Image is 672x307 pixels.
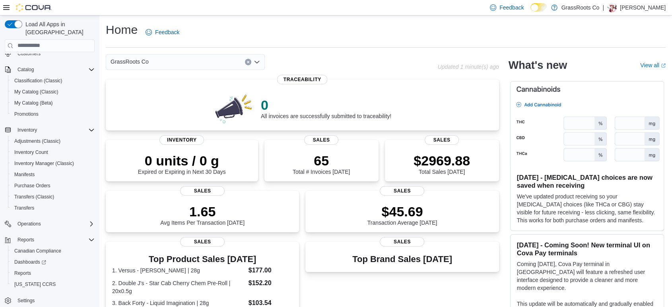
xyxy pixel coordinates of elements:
[11,76,95,85] span: Classification (Classic)
[22,20,95,36] span: Load All Apps in [GEOGRAPHIC_DATA]
[11,246,95,256] span: Canadian Compliance
[14,183,50,189] span: Purchase Orders
[17,221,41,227] span: Operations
[142,24,183,40] a: Feedback
[304,135,338,145] span: Sales
[14,138,60,144] span: Adjustments (Classic)
[11,280,59,289] a: [US_STATE] CCRS
[11,159,77,168] a: Inventory Manager (Classic)
[620,3,666,12] p: [PERSON_NAME]
[14,111,39,117] span: Promotions
[11,136,64,146] a: Adjustments (Classic)
[11,148,51,157] a: Inventory Count
[11,203,95,213] span: Transfers
[14,270,31,276] span: Reports
[11,170,95,179] span: Manifests
[8,158,98,169] button: Inventory Manager (Classic)
[380,237,424,247] span: Sales
[8,256,98,268] a: Dashboards
[8,86,98,97] button: My Catalog (Classic)
[499,4,524,12] span: Feedback
[14,149,48,155] span: Inventory Count
[640,62,666,68] a: View allExternal link
[11,268,95,278] span: Reports
[160,204,245,220] p: 1.65
[14,65,37,74] button: Catalog
[11,159,95,168] span: Inventory Manager (Classic)
[14,295,95,305] span: Settings
[414,153,470,175] div: Total Sales [DATE]
[11,192,95,202] span: Transfers (Classic)
[8,97,98,109] button: My Catalog (Beta)
[14,171,35,178] span: Manifests
[11,181,54,190] a: Purchase Orders
[155,28,179,36] span: Feedback
[8,191,98,202] button: Transfers (Classic)
[14,248,61,254] span: Canadian Compliance
[159,135,204,145] span: Inventory
[8,268,98,279] button: Reports
[8,180,98,191] button: Purchase Orders
[2,124,98,136] button: Inventory
[14,125,95,135] span: Inventory
[2,234,98,245] button: Reports
[261,97,391,119] div: All invoices are successfully submitted to traceability!
[11,246,64,256] a: Canadian Compliance
[261,97,391,113] p: 0
[112,255,293,264] h3: Top Product Sales [DATE]
[249,278,293,288] dd: $152.20
[14,89,58,95] span: My Catalog (Classic)
[530,3,547,12] input: Dark Mode
[14,125,40,135] button: Inventory
[14,296,38,305] a: Settings
[517,192,657,224] p: We've updated product receiving so your [MEDICAL_DATA] choices (like THCa or CBG) stay visible fo...
[607,3,617,12] div: Dave Jones
[2,48,98,59] button: Customers
[14,281,56,288] span: [US_STATE] CCRS
[8,75,98,86] button: Classification (Classic)
[11,280,95,289] span: Washington CCRS
[517,173,657,189] h3: [DATE] - [MEDICAL_DATA] choices are now saved when receiving
[17,66,34,73] span: Catalog
[106,22,138,38] h1: Home
[11,76,66,85] a: Classification (Classic)
[11,109,42,119] a: Promotions
[661,63,666,68] svg: External link
[425,135,459,145] span: Sales
[2,64,98,75] button: Catalog
[14,219,95,229] span: Operations
[14,49,95,58] span: Customers
[414,153,470,169] p: $2969.88
[11,257,49,267] a: Dashboards
[8,202,98,214] button: Transfers
[14,160,74,167] span: Inventory Manager (Classic)
[17,127,37,133] span: Inventory
[8,136,98,147] button: Adjustments (Classic)
[180,237,225,247] span: Sales
[2,295,98,306] button: Settings
[14,65,95,74] span: Catalog
[14,235,37,245] button: Reports
[517,260,657,292] p: Coming [DATE], Cova Pay terminal in [GEOGRAPHIC_DATA] will feature a refreshed user interface des...
[11,136,95,146] span: Adjustments (Classic)
[11,192,57,202] a: Transfers (Classic)
[14,205,34,211] span: Transfers
[8,245,98,256] button: Canadian Compliance
[352,255,452,264] h3: Top Brand Sales [DATE]
[380,186,424,196] span: Sales
[11,257,95,267] span: Dashboards
[138,153,226,175] div: Expired or Expiring in Next 30 Days
[14,194,54,200] span: Transfers (Classic)
[11,181,95,190] span: Purchase Orders
[367,204,437,226] div: Transaction Average [DATE]
[17,297,35,304] span: Settings
[254,59,260,65] button: Open list of options
[138,153,226,169] p: 0 units / 0 g
[561,3,600,12] p: GrassRoots Co
[437,64,499,70] p: Updated 1 minute(s) ago
[14,49,44,58] a: Customers
[112,279,245,295] dt: 2. Double J's - Star Cab Cherry Chem Pre-Roll | 20x0.5g
[2,218,98,229] button: Operations
[367,204,437,220] p: $45.69
[11,87,62,97] a: My Catalog (Classic)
